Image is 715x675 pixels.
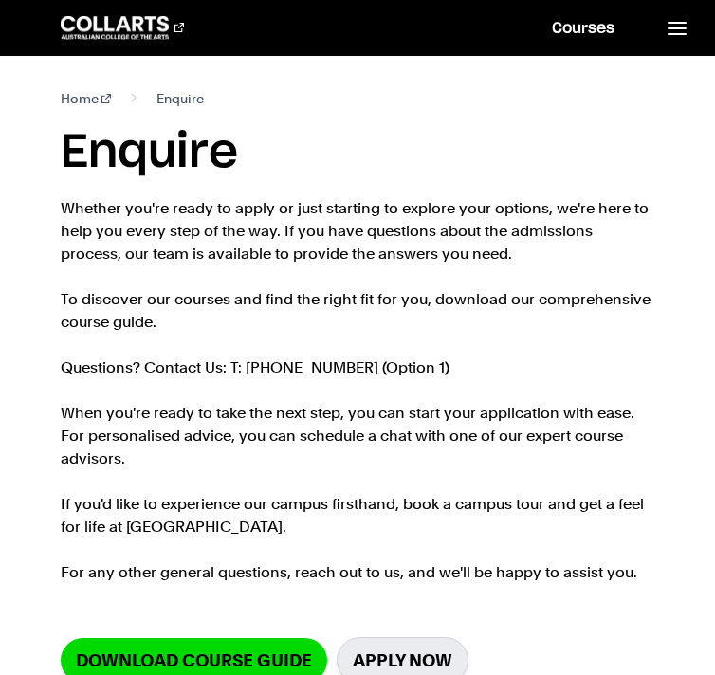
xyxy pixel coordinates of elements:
[61,197,654,584] p: Whether you're ready to apply or just starting to explore your options, we're here to help you ev...
[61,87,111,110] a: Home
[156,87,204,110] span: Enquire
[61,16,184,39] div: Go to homepage
[61,125,654,182] h1: Enquire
